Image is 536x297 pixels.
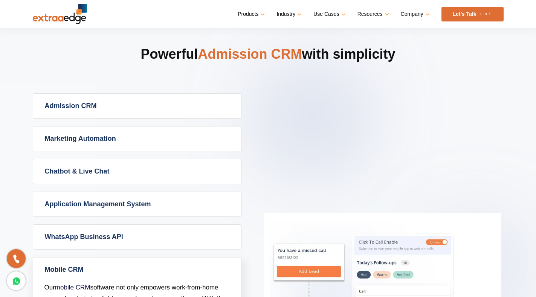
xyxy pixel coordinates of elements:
[33,126,241,151] a: Marketing Automation
[55,284,90,291] a: mobile CRM
[33,192,241,216] a: Application Management System
[33,45,504,93] h2: Powerful with simplicity
[198,46,302,62] span: Admission CRM
[441,7,504,21] a: Let’s Talk
[33,94,241,118] a: Admission CRM
[33,159,241,184] a: Chatbot & Live Chat
[238,9,263,20] a: Products
[313,9,344,20] a: Use Cases
[276,9,300,20] a: Industry
[33,225,241,249] a: WhatsApp Business API
[357,9,388,20] a: Resources
[401,9,428,20] a: Company
[33,257,241,282] a: Mobile CRM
